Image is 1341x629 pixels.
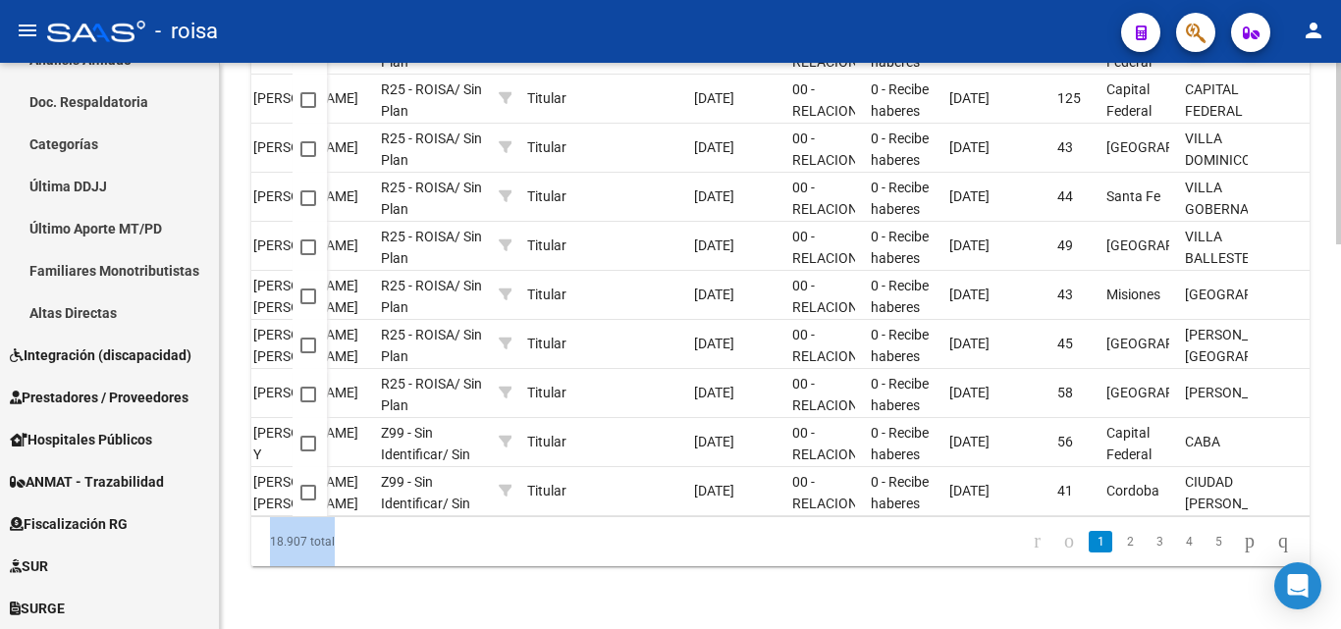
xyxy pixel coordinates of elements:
span: [PERSON_NAME][GEOGRAPHIC_DATA] [1185,327,1317,365]
span: Titular [527,434,566,449]
span: CABA [1185,434,1220,449]
span: 44 [1057,188,1073,204]
span: R25 - ROISA [381,229,455,244]
div: [DATE] [694,480,777,502]
a: go to next page [1236,531,1263,552]
span: [DATE] [949,139,990,155]
a: 2 [1118,531,1142,552]
div: [DATE] [694,431,777,453]
span: 0 - Recibe haberes regularmente [871,81,952,142]
span: SUR [10,555,48,577]
div: [DATE] [694,382,777,404]
span: [DATE] [949,90,990,106]
span: [GEOGRAPHIC_DATA] [1106,385,1239,400]
div: [DATE] [694,136,777,159]
a: 3 [1148,531,1171,552]
span: Capital Federal [1106,425,1152,463]
mat-icon: menu [16,19,39,42]
a: go to previous page [1055,531,1083,552]
span: 0 - Recibe haberes regularmente [871,229,952,289]
span: [DATE] [949,483,990,498]
span: 56 [1057,434,1073,449]
span: Capital Federal [1106,81,1152,120]
li: page 5 [1204,525,1233,558]
span: - roisa [155,10,218,53]
span: [DATE] [949,434,990,449]
span: 00 - RELACION DE DEPENDENCIA [792,425,884,507]
span: SURGE [10,598,65,619]
span: 00 - RELACION DE DEPENDENCIA [792,327,884,409]
span: R25 - ROISA [381,180,455,195]
span: [PERSON_NAME] [253,237,358,253]
span: [GEOGRAPHIC_DATA] [1106,336,1239,351]
span: R25 - ROISA [381,278,455,293]
span: Titular [527,139,566,155]
span: [DATE] [949,237,990,253]
span: [PERSON_NAME] [253,188,358,204]
span: Prestadores / Proveedores [10,387,188,408]
span: Titular [527,483,566,498]
span: 00 - RELACION DE DEPENDENCIA [792,376,884,458]
div: [DATE] [694,185,777,208]
li: page 1 [1086,525,1115,558]
span: 00 - RELACION DE DEPENDENCIA [792,229,884,311]
li: page 2 [1115,525,1145,558]
span: [PERSON_NAME] [PERSON_NAME] [253,474,358,512]
span: 43 [1057,139,1073,155]
span: ANMAT - Trazabilidad [10,471,164,493]
span: [PERSON_NAME] [1185,385,1290,400]
div: [DATE] [694,87,777,110]
mat-icon: person [1302,19,1325,42]
span: 0 - Recibe haberes regularmente [871,180,952,240]
span: [PERSON_NAME] [253,90,358,106]
span: [DATE] [949,336,990,351]
span: Titular [527,188,566,204]
span: 00 - RELACION DE DEPENDENCIA [792,131,884,213]
span: CIUDAD [PERSON_NAME][GEOGRAPHIC_DATA] SUR [1185,474,1317,556]
span: 0 - Recibe haberes regularmente [871,376,952,437]
span: VILLA BALLESTER [1185,229,1259,267]
div: [DATE] [694,235,777,257]
span: 0 - Recibe haberes regularmente [871,327,952,388]
span: [PERSON_NAME] Y [PERSON_NAME] [253,425,358,486]
span: [PERSON_NAME] [253,385,358,400]
span: VILLA GOBERNADO [1185,180,1267,218]
div: [DATE] [694,284,777,306]
span: [GEOGRAPHIC_DATA] [1185,287,1317,302]
span: Hospitales Públicos [10,429,152,450]
span: 125 [1057,90,1081,106]
span: Fiscalización RG [10,513,128,535]
span: 0 - Recibe haberes regularmente [871,278,952,339]
span: CAPITAL FEDERAL - [GEOGRAPHIC_DATA] [PERSON_NAME] DE DOCTOR [1185,81,1317,232]
span: [GEOGRAPHIC_DATA] [1106,139,1239,155]
span: 58 [1057,385,1073,400]
span: 00 - RELACION DE DEPENDENCIA [792,474,884,556]
span: VILLA DOMINICO [1185,131,1252,169]
li: page 4 [1174,525,1204,558]
a: go to first page [1025,531,1049,552]
a: 1 [1089,531,1112,552]
span: Misiones [1106,287,1160,302]
div: 18.907 total [251,517,459,566]
span: R25 - ROISA [381,81,455,97]
li: page 3 [1145,525,1174,558]
span: 45 [1057,336,1073,351]
span: Z99 - Sin Identificar [381,474,443,512]
span: 00 - RELACION DE DEPENDENCIA [792,81,884,164]
a: 4 [1177,531,1201,552]
span: 43 [1057,287,1073,302]
span: 41 [1057,483,1073,498]
span: Titular [527,237,566,253]
span: [DATE] [949,188,990,204]
span: 00 - RELACION DE DEPENDENCIA [792,180,884,262]
span: R25 - ROISA [381,131,455,146]
span: [PERSON_NAME] [253,139,358,155]
span: R25 - ROISA [381,327,455,342]
span: [GEOGRAPHIC_DATA] [1106,237,1239,253]
span: R25 - ROISA [381,376,455,392]
span: [PERSON_NAME] [PERSON_NAME] [253,278,358,316]
span: Integración (discapacidad) [10,344,191,366]
span: Titular [527,336,566,351]
span: [PERSON_NAME] [PERSON_NAME] [253,327,358,365]
span: [DATE] [949,385,990,400]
